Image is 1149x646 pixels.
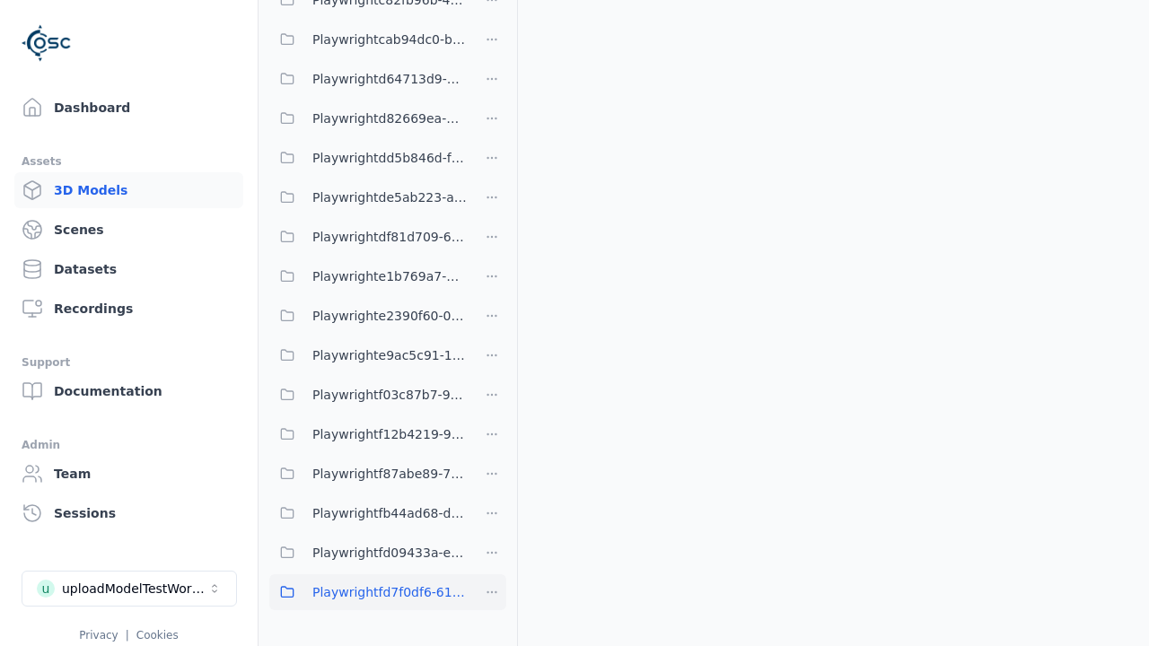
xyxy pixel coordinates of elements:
div: Support [22,352,236,373]
span: | [126,629,129,642]
button: Playwrightfd7f0df6-6123-459c-b40e-063e1912f236 [269,574,467,610]
span: Playwrightf03c87b7-9018-4775-a7d1-b47fea0411a7 [312,384,467,406]
span: Playwrightf12b4219-9525-4842-afac-db475d305d63 [312,423,467,445]
span: Playwrightdd5b846d-fd3c-438e-8fe9-9994751102c7 [312,147,467,169]
button: Playwrightde5ab223-a0f8-4a97-be4c-ac610507c281 [269,179,467,215]
span: Playwrightdf81d709-6511-4a67-8e35-601024cdf8cb [312,226,467,248]
button: Playwrightd64713d9-838e-46dc-8759-2d644763092b [269,61,467,97]
span: Playwrighte9ac5c91-1b2b-4bc1-b5a3-a4be549dee4f [312,345,467,366]
span: Playwrightfd7f0df6-6123-459c-b40e-063e1912f236 [312,581,467,603]
button: Playwrightfd09433a-e09a-46f2-a8d1-9ed2645adf93 [269,535,467,571]
button: Playwrightdf81d709-6511-4a67-8e35-601024cdf8cb [269,219,467,255]
button: Playwrighte9ac5c91-1b2b-4bc1-b5a3-a4be549dee4f [269,337,467,373]
div: Admin [22,434,236,456]
button: Playwrightf87abe89-795a-4558-b272-1516c46e3a97 [269,456,467,492]
button: Playwrightdd5b846d-fd3c-438e-8fe9-9994751102c7 [269,140,467,176]
span: Playwrightd82669ea-7e85-4c9c-baa9-790b3846e5ad [312,108,467,129]
span: Playwrightcab94dc0-bdb4-401f-afd8-0e3b81f87242 [312,29,467,50]
div: uploadModelTestWorkspace [62,580,207,598]
a: Sessions [14,495,243,531]
a: Dashboard [14,90,243,126]
span: Playwrightfd09433a-e09a-46f2-a8d1-9ed2645adf93 [312,542,467,563]
a: Documentation [14,373,243,409]
div: u [37,580,55,598]
a: Scenes [14,212,243,248]
a: Datasets [14,251,243,287]
a: Team [14,456,243,492]
button: Playwrightfb44ad68-da23-4d2e-bdbe-6e902587d381 [269,495,467,531]
span: Playwrightf87abe89-795a-4558-b272-1516c46e3a97 [312,463,467,484]
button: Playwrighte2390f60-03f3-479d-b54a-66d59fed9540 [269,298,467,334]
button: Playwrightf12b4219-9525-4842-afac-db475d305d63 [269,416,467,452]
span: Playwrighte2390f60-03f3-479d-b54a-66d59fed9540 [312,305,467,327]
span: Playwrightde5ab223-a0f8-4a97-be4c-ac610507c281 [312,187,467,208]
button: Playwrightd82669ea-7e85-4c9c-baa9-790b3846e5ad [269,100,467,136]
div: Assets [22,151,236,172]
button: Playwrightcab94dc0-bdb4-401f-afd8-0e3b81f87242 [269,22,467,57]
a: 3D Models [14,172,243,208]
img: Logo [22,18,72,68]
button: Playwrighte1b769a7-7552-459c-9171-81ddfa2a54bc [269,258,467,294]
button: Select a workspace [22,571,237,607]
button: Playwrightf03c87b7-9018-4775-a7d1-b47fea0411a7 [269,377,467,413]
a: Recordings [14,291,243,327]
a: Privacy [79,629,118,642]
span: Playwrightd64713d9-838e-46dc-8759-2d644763092b [312,68,467,90]
span: Playwrightfb44ad68-da23-4d2e-bdbe-6e902587d381 [312,502,467,524]
a: Cookies [136,629,179,642]
span: Playwrighte1b769a7-7552-459c-9171-81ddfa2a54bc [312,266,467,287]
